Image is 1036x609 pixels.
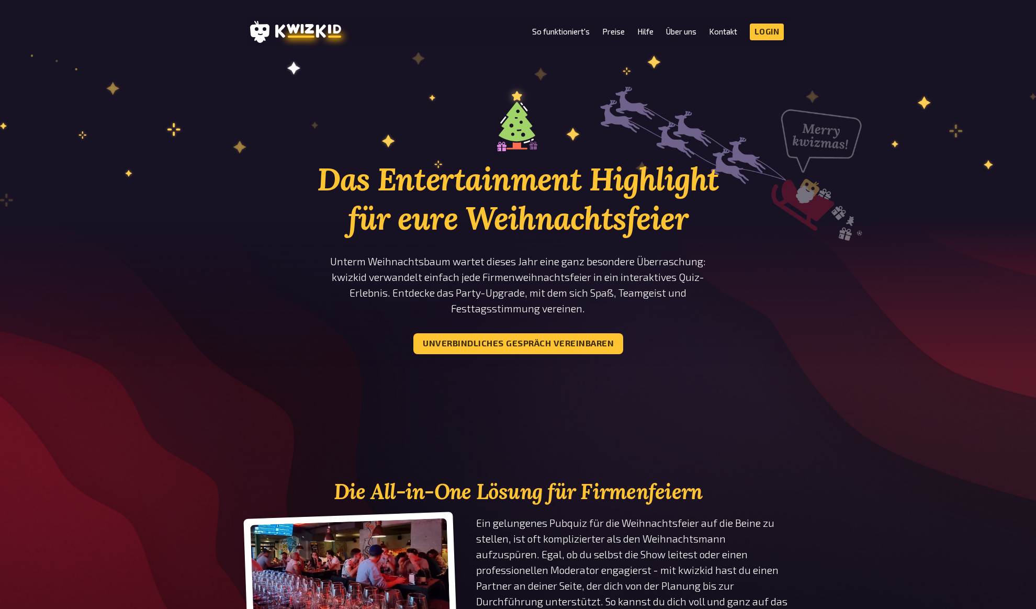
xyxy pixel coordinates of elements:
a: Hilfe [637,27,654,36]
h2: Die All-in-One Lösung für Firmenfeiern [246,480,790,504]
a: Login [750,24,784,40]
button: Unverbindliches Gespräch vereinbaren [413,333,623,354]
h1: Das Entertainment Highlight für eure Weihnachtsfeier [314,160,722,238]
a: Kontakt [709,27,737,36]
a: Preise [602,27,625,36]
a: So funktioniert's [532,27,590,36]
a: Über uns [666,27,696,36]
p: Unterm Weihnachtsbaum wartet dieses Jahr eine ganz besondere Überraschung: kwizkid verwandelt ein... [314,254,722,317]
